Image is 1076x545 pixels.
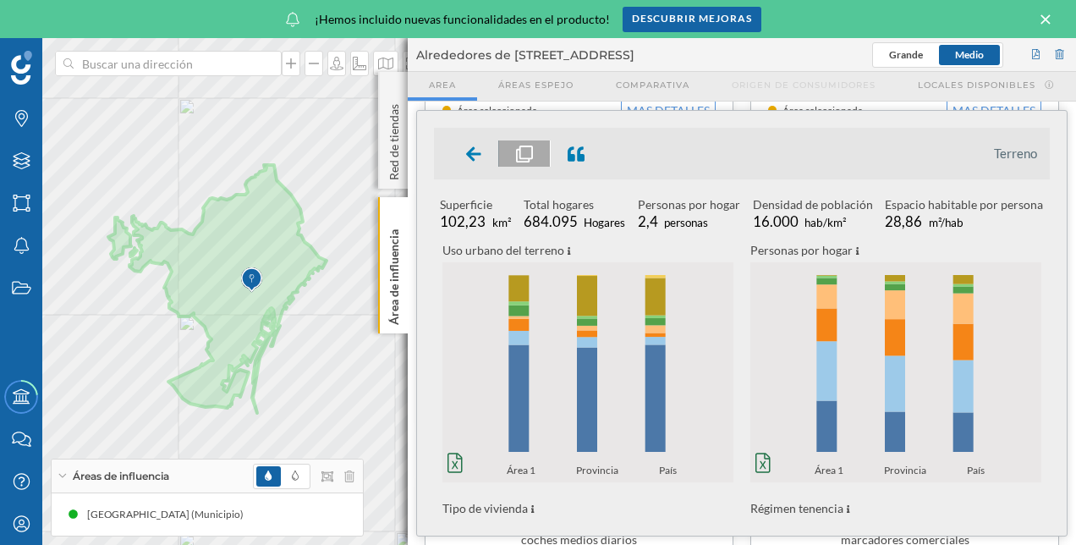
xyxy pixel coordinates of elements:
[884,462,931,482] span: Provincia
[584,216,625,229] span: Hogares
[34,12,94,27] span: Soporte
[492,216,511,229] span: km²
[416,47,634,63] span: Alrededores de [STREET_ADDRESS]
[457,104,537,117] span: Área seleccionada
[638,212,658,230] span: 2,4
[664,216,708,229] span: personas
[889,48,923,61] span: Grande
[498,79,574,91] span: Áreas espejo
[659,462,682,482] span: País
[442,499,733,518] p: Tipo de vivienda
[386,97,403,180] p: Red de tiendas
[885,212,922,230] span: 28,86
[11,51,32,85] img: Geoblink Logo
[638,196,740,213] div: Personas por hogar
[753,196,873,213] div: Densidad de población
[616,79,689,91] span: Comparativa
[732,79,876,91] span: Origen de consumidores
[576,462,623,482] span: Provincia
[440,196,510,213] div: Superficie
[87,506,252,523] div: [GEOGRAPHIC_DATA] (Municipio)
[315,11,610,28] span: ¡Hemos incluido nuevas funcionalidades en el producto!
[442,241,733,260] p: Uso urbano del terreno
[524,212,578,230] span: 684.095
[440,212,486,230] span: 102,23
[507,462,541,482] span: Área 1
[241,263,262,297] img: Marker
[994,145,1037,162] li: Terreno
[804,216,846,229] span: hab/km²
[750,499,1041,518] p: Régimen tenencia
[386,223,403,325] p: Área de influencia
[918,79,1035,91] span: Locales disponibles
[782,104,863,117] span: Área seleccionada
[753,212,799,230] span: 16.000
[524,196,625,213] div: Total hogares
[955,48,984,61] span: Medio
[73,469,169,484] span: Áreas de influencia
[750,241,1041,260] p: Personas por hogar
[929,216,963,229] span: m²/hab
[815,462,848,482] span: Área 1
[885,196,1043,213] div: Espacio habitable por persona
[429,79,456,91] span: Area
[967,462,990,482] span: País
